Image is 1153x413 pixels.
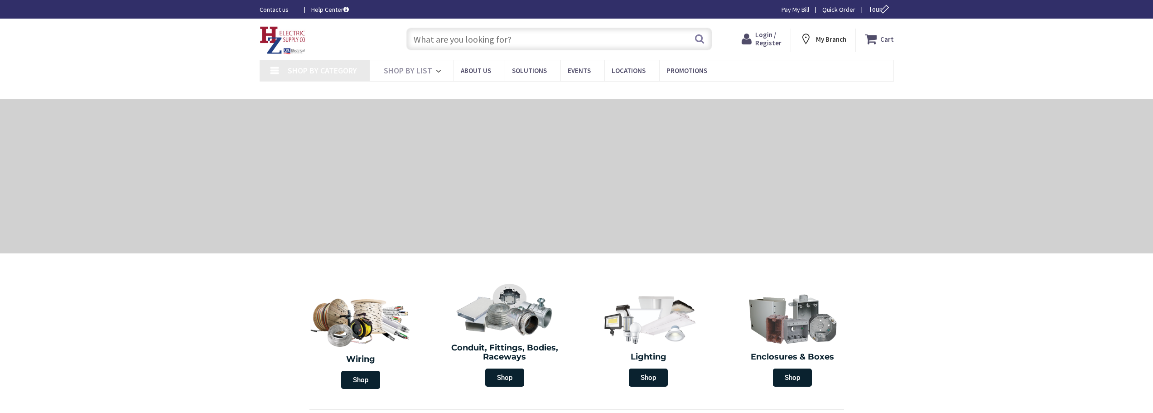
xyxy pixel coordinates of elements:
a: Conduit, Fittings, Bodies, Raceways Shop [435,278,574,391]
span: Shop By List [384,65,432,76]
a: Help Center [311,5,349,14]
strong: Cart [880,31,894,47]
span: Locations [612,66,646,75]
strong: My Branch [816,35,846,44]
span: Shop [629,369,668,387]
a: Pay My Bill [782,5,809,14]
h2: Lighting [584,353,714,362]
div: My Branch [800,31,846,47]
img: HZ Electric Supply [260,26,306,54]
span: Shop [341,371,380,389]
span: About Us [461,66,491,75]
a: Wiring Shop [289,287,433,394]
h2: Wiring [294,355,429,364]
span: Events [568,66,591,75]
a: Quick Order [822,5,855,14]
a: Login / Register [742,31,782,47]
h2: Conduit, Fittings, Bodies, Raceways [439,344,570,362]
span: Shop By Category [288,65,357,76]
span: Promotions [666,66,707,75]
h2: Enclosures & Boxes [727,353,858,362]
span: Login / Register [755,30,782,47]
a: Enclosures & Boxes Shop [723,287,862,391]
span: Solutions [512,66,547,75]
a: Contact us [260,5,297,14]
span: Tour [868,5,892,14]
span: Shop [485,369,524,387]
a: Lighting Shop [579,287,719,391]
a: Cart [865,31,894,47]
input: What are you looking for? [406,28,712,50]
span: Shop [773,369,812,387]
